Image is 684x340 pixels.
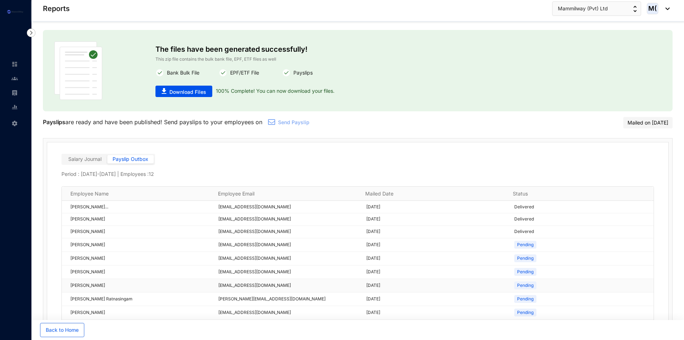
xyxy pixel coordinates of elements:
button: Download Files [155,86,212,97]
img: payroll-unselected.b590312f920e76f0c668.svg [11,90,18,96]
span: Back to Home [46,326,79,334]
span: Salary Journal [68,156,101,162]
p: Payslips [43,118,65,126]
p: [DATE] [366,296,506,303]
button: Back to Home [40,323,84,337]
p: [DATE] [366,269,506,275]
p: Pending [517,309,534,316]
li: Home [6,57,23,71]
p: [PERSON_NAME] Ratnasingam [70,296,210,303]
p: [DATE] [366,216,506,223]
button: Send Payslip [262,117,315,128]
img: people-unselected.118708e94b43a90eceab.svg [11,75,18,82]
li: Payroll [6,86,23,100]
p: Pending [517,241,534,248]
img: dropdown-black.8e83cc76930a90b1a4fdb6d089b7bf3a.svg [662,7,670,10]
th: Mailed Date [357,187,504,201]
p: [PERSON_NAME] [70,269,210,275]
p: Bank Bulk File [164,68,199,77]
img: nav-icon-right.af6afadce00d159da59955279c43614e.svg [27,29,35,37]
span: Delivered [514,216,534,222]
p: [PERSON_NAME] [70,282,210,289]
img: white-round-correct.82fe2cc7c780f4a5f5076f0407303cee.svg [155,68,164,77]
p: Pending [517,295,534,303]
p: Period : [DATE] - [DATE] | Employees : 12 [61,171,654,178]
p: [DATE] [366,309,506,316]
p: [EMAIL_ADDRESS][DOMAIN_NAME] [218,269,358,275]
p: EPF/ETF File [227,68,259,77]
span: Mammilway (Pvt) Ltd [558,5,608,12]
p: [PERSON_NAME] [70,216,210,223]
img: logo [7,10,23,14]
p: [PERSON_NAME] [70,242,210,248]
img: publish-paper.61dc310b45d86ac63453e08fbc6f32f2.svg [54,41,102,100]
p: [DATE] [366,228,506,235]
p: [EMAIL_ADDRESS][DOMAIN_NAME] [218,204,358,210]
p: Mailed on [DATE] [628,119,668,126]
p: [EMAIL_ADDRESS][DOMAIN_NAME] [218,255,358,262]
span: M( [648,5,657,12]
p: [PERSON_NAME] [70,309,210,316]
p: [PERSON_NAME][EMAIL_ADDRESS][DOMAIN_NAME] [218,296,358,303]
img: report-unselected.e6a6b4230fc7da01f883.svg [11,104,18,110]
span: Delivered [514,204,534,209]
img: up-down-arrow.74152d26bf9780fbf563ca9c90304185.svg [633,6,637,12]
p: Payslips [291,68,313,77]
p: [DATE] [366,255,506,262]
p: Reports [43,4,70,14]
p: [EMAIL_ADDRESS][DOMAIN_NAME] [218,282,358,289]
p: [DATE] [366,282,506,289]
p: Pending [517,255,534,262]
p: Pending [517,282,534,289]
span: Delivered [514,229,534,234]
img: white-round-correct.82fe2cc7c780f4a5f5076f0407303cee.svg [282,68,291,77]
p: [DATE] [366,204,506,210]
p: [PERSON_NAME]... [70,204,210,210]
p: [EMAIL_ADDRESS][DOMAIN_NAME] [218,216,358,223]
p: [PERSON_NAME] [70,255,210,262]
span: Payslip Outbox [113,156,148,162]
th: Status [504,187,652,201]
button: Mammilway (Pvt) Ltd [552,1,641,16]
p: [EMAIL_ADDRESS][DOMAIN_NAME] [218,228,358,235]
th: Employee Email [209,187,357,201]
li: Reports [6,100,23,114]
span: Download Files [169,88,206,96]
p: [PERSON_NAME] [70,228,210,235]
p: [EMAIL_ADDRESS][DOMAIN_NAME] [218,309,358,316]
p: The files have been generated successfully! [155,41,459,56]
p: [EMAIL_ADDRESS][DOMAIN_NAME] [218,242,358,248]
img: settings-unselected.1febfda315e6e19643a1.svg [11,120,18,127]
p: Pending [517,268,534,275]
img: home-unselected.a29eae3204392db15eaf.svg [11,61,18,67]
p: 100% Complete! You can now download your files. [212,86,334,97]
p: This zip file contains the bulk bank file, EPF, ETF files as well [155,56,459,63]
li: Contacts [6,71,23,86]
img: white-round-correct.82fe2cc7c780f4a5f5076f0407303cee.svg [219,68,227,77]
th: Employee Name [62,187,209,201]
p: [DATE] [366,242,506,248]
p: are ready and have been published! Send payslips to your employees on [43,118,262,126]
